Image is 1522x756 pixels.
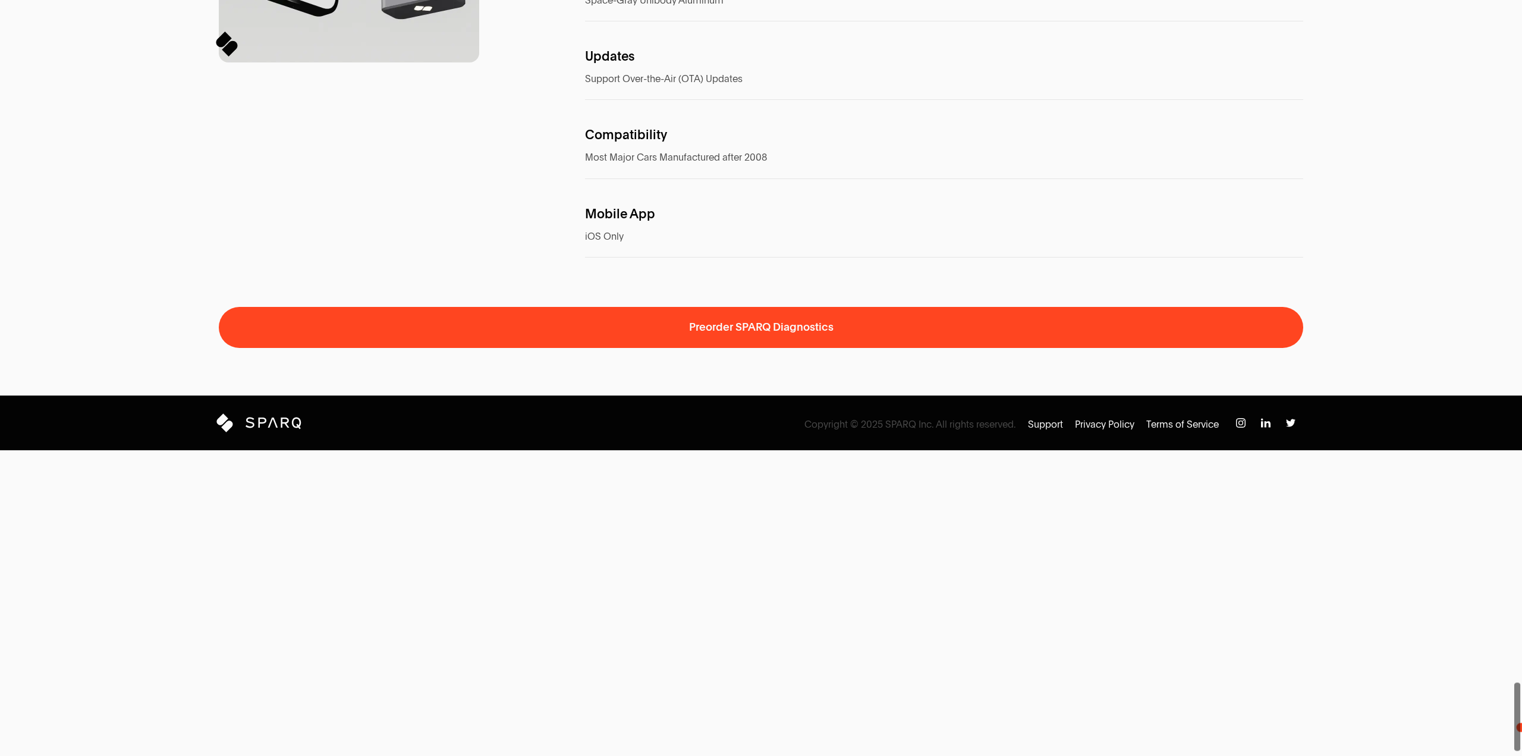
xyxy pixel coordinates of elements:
span: iOS Only [585,230,1120,243]
img: Instagram [1286,418,1295,428]
span: Support Over-the-Air (OTA) Updates [585,73,743,86]
span: Updates [585,50,635,63]
span: Compatibility [585,128,667,142]
span: iOS Only [585,230,624,243]
span: Copyright © 2025 SPARQ Inc. All rights reserved. [804,418,1016,431]
span: Most Major Cars Manufactured after 2008 [585,151,1120,164]
span: Support Over-the-Air (OTA) Updates [585,73,1120,86]
span: Mobile App [585,208,655,221]
span: Preorder SPARQ Diagnostics [689,322,834,333]
a: Terms of Service [1146,418,1219,431]
img: Instagram [1236,418,1246,428]
a: Privacy Policy [1075,418,1134,431]
button: Preorder SPARQ Diagnostics [219,307,1303,348]
a: Support [1028,418,1063,431]
img: Instagram [1261,418,1271,428]
span: Most Major Cars Manufactured after 2008 [585,151,767,164]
